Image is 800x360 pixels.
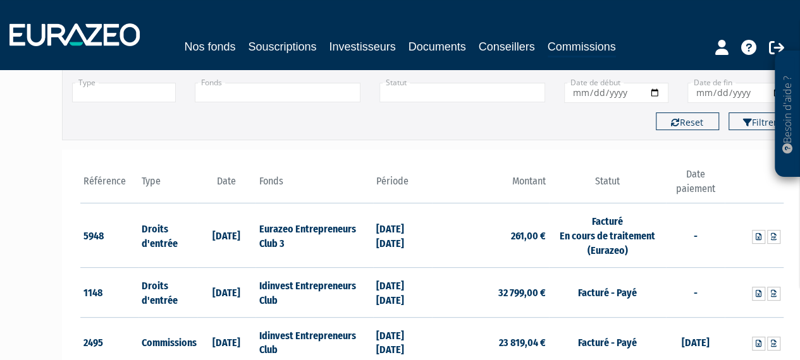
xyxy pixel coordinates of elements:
[184,38,235,56] a: Nos fonds
[197,167,256,203] th: Date
[373,267,432,317] td: [DATE] [DATE]
[255,203,372,268] td: Eurazeo Entrepreneurs Club 3
[255,267,372,317] td: Idinvest Entrepreneurs Club
[80,203,139,268] td: 5948
[666,203,725,268] td: -
[432,167,549,203] th: Montant
[549,203,666,268] td: Facturé En cours de traitement (Eurazeo)
[197,203,256,268] td: [DATE]
[9,23,140,46] img: 1732889491-logotype_eurazeo_blanc_rvb.png
[373,203,432,268] td: [DATE] [DATE]
[80,167,139,203] th: Référence
[479,38,535,56] a: Conseillers
[549,267,666,317] td: Facturé - Payé
[138,167,197,203] th: Type
[666,267,725,317] td: -
[432,203,549,268] td: 261,00 €
[255,167,372,203] th: Fonds
[138,203,197,268] td: Droits d'entrée
[138,267,197,317] td: Droits d'entrée
[373,167,432,203] th: Période
[197,267,256,317] td: [DATE]
[329,38,395,56] a: Investisseurs
[432,267,549,317] td: 32 799,00 €
[549,167,666,203] th: Statut
[666,167,725,203] th: Date paiement
[729,112,792,130] button: Filtrer
[409,38,466,56] a: Documents
[656,112,719,130] button: Reset
[248,38,316,56] a: Souscriptions
[780,57,795,171] p: Besoin d'aide ?
[548,38,616,57] a: Commissions
[80,267,139,317] td: 1148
